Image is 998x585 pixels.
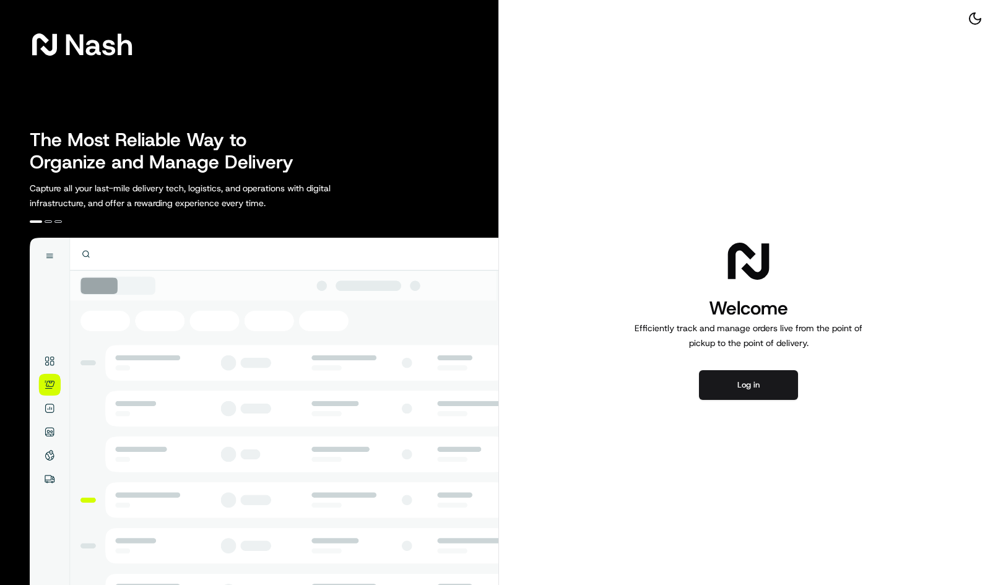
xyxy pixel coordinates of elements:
span: Nash [64,32,133,57]
p: Efficiently track and manage orders live from the point of pickup to the point of delivery. [630,321,867,350]
h1: Welcome [630,296,867,321]
p: Capture all your last-mile delivery tech, logistics, and operations with digital infrastructure, ... [30,181,386,210]
button: Log in [699,370,798,400]
h2: The Most Reliable Way to Organize and Manage Delivery [30,129,307,173]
